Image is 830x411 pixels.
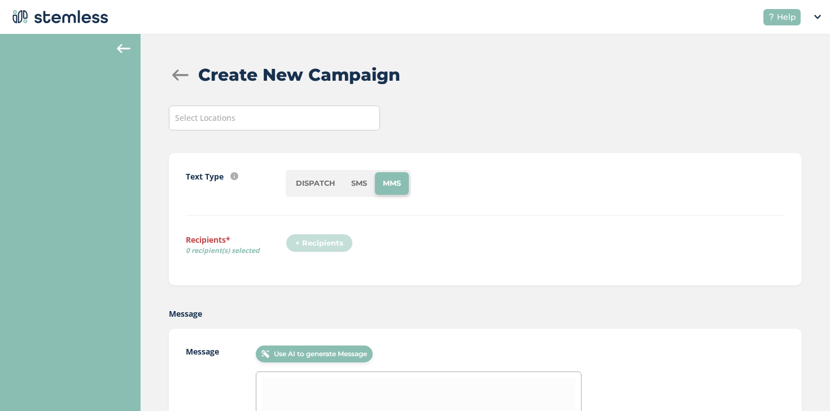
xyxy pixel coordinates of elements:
[186,246,286,256] span: 0 recipient(s) selected
[774,357,830,411] iframe: Chat Widget
[343,172,375,195] li: SMS
[777,11,796,23] span: Help
[230,172,238,180] img: icon-info-236977d2.svg
[186,234,286,260] label: Recipients*
[9,6,108,28] img: logo-dark-0685b13c.svg
[768,14,775,20] img: icon-help-white-03924b79.svg
[186,170,224,182] label: Text Type
[288,172,343,195] li: DISPATCH
[375,172,409,195] li: MMS
[274,349,367,359] span: Use AI to generate Message
[198,62,400,88] h2: Create New Campaign
[175,112,235,123] span: Select Locations
[169,308,202,320] label: Message
[256,346,373,362] button: Use AI to generate Message
[814,15,821,19] img: icon_down-arrow-small-66adaf34.svg
[117,44,130,53] img: icon-arrow-back-accent-c549486e.svg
